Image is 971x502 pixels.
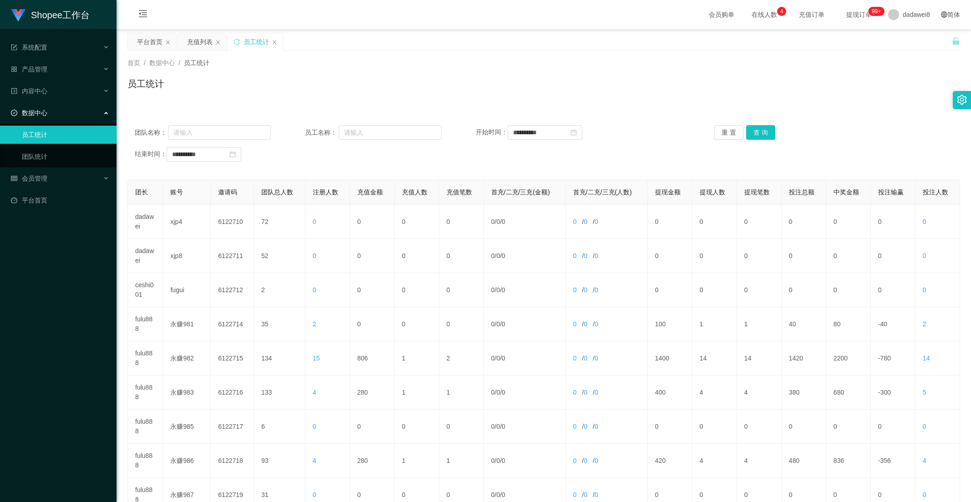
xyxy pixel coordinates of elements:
[692,410,737,444] td: 0
[350,444,395,478] td: 280
[782,273,826,307] td: 0
[11,175,47,182] span: 会员管理
[313,457,316,464] span: 4
[254,307,305,341] td: 35
[254,410,305,444] td: 6
[648,375,692,410] td: 400
[923,286,926,294] span: 0
[923,320,926,328] span: 2
[496,491,500,498] span: 0
[737,444,782,478] td: 4
[491,320,495,328] span: 0
[484,444,566,478] td: / /
[648,341,692,375] td: 1400
[313,188,338,196] span: 注册人数
[211,307,254,341] td: 6122714
[395,273,439,307] td: 0
[595,355,598,362] span: 0
[737,273,782,307] td: 0
[128,205,163,239] td: dadawei
[491,491,495,498] span: 0
[211,341,254,375] td: 6122715
[923,491,926,498] span: 0
[395,239,439,273] td: 0
[261,188,293,196] span: 团队总人数
[439,307,484,341] td: 0
[168,125,271,140] input: 请输入
[163,341,211,375] td: 永赚982
[491,188,550,196] span: 首充/二充/三充(金额)
[215,40,221,45] i: 图标: close
[313,218,316,225] span: 0
[584,423,587,430] span: 0
[395,205,439,239] td: 0
[595,457,598,464] span: 0
[868,7,885,16] sup: 281
[402,188,427,196] span: 充值人数
[923,188,948,196] span: 投注人数
[573,423,577,430] span: 0
[339,125,442,140] input: 请输入
[502,491,505,498] span: 0
[211,375,254,410] td: 6122716
[163,205,211,239] td: xjp4
[777,7,786,16] sup: 4
[313,252,316,259] span: 0
[254,273,305,307] td: 2
[163,239,211,273] td: xjp8
[957,95,967,105] i: 图标: setting
[496,423,500,430] span: 0
[834,188,859,196] span: 中奖金额
[165,40,171,45] i: 图标: close
[496,218,500,225] span: 0
[692,273,737,307] td: 0
[871,410,915,444] td: 0
[566,273,648,307] td: / /
[595,218,598,225] span: 0
[648,307,692,341] td: 100
[573,320,577,328] span: 0
[794,11,829,18] span: 充值订单
[595,423,598,430] span: 0
[496,286,500,294] span: 0
[584,457,587,464] span: 0
[923,252,926,259] span: 0
[484,375,566,410] td: / /
[502,320,505,328] span: 0
[31,0,90,30] h1: Shopee工作台
[878,188,904,196] span: 投注输赢
[313,320,316,328] span: 2
[439,375,484,410] td: 1
[502,355,505,362] span: 0
[826,205,871,239] td: 0
[254,205,305,239] td: 72
[737,341,782,375] td: 14
[350,341,395,375] td: 806
[491,252,495,259] span: 0
[11,66,17,72] i: 图标: appstore-o
[447,188,472,196] span: 充值笔数
[502,252,505,259] span: 0
[826,239,871,273] td: 0
[923,423,926,430] span: 0
[11,87,47,95] span: 内容中心
[648,273,692,307] td: 0
[395,444,439,478] td: 1
[692,205,737,239] td: 0
[135,188,148,196] span: 团长
[737,205,782,239] td: 0
[502,457,505,464] span: 0
[313,491,316,498] span: 0
[218,188,237,196] span: 邀请码
[595,252,598,259] span: 0
[187,33,213,51] div: 充值列表
[127,59,140,66] span: 首页
[350,205,395,239] td: 0
[502,218,505,225] span: 0
[923,355,930,362] span: 14
[595,320,598,328] span: 0
[714,125,743,140] button: 重 置
[595,491,598,498] span: 0
[780,7,783,16] p: 4
[491,457,495,464] span: 0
